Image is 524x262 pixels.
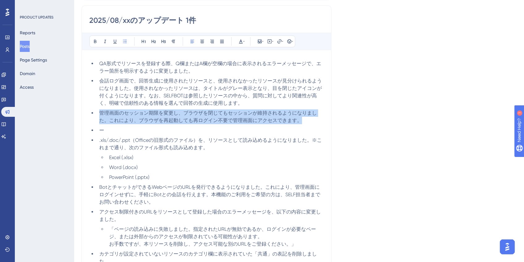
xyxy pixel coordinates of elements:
div: PRODUCT UPDATES [20,15,53,20]
span: .xls/.doc/.ppt（Officeの旧形式のファイル）を、リソースとして読み込めるようになりました。※これまで通り、次のファイル形式も読み込めます。 [99,137,322,150]
span: Excel (.xlsx) [109,154,133,160]
span: Word (.docx) [109,164,138,170]
span: 会話ログ画面で、回答生成に使用されたリソースと、使用されなかったリソースが見分けられるようになりました。使用されなかったリソースは、タイトルがグレー表示となり、目を閉じたアイコンが付くようになり... [99,78,322,106]
span: 「ページの読み込みに失敗しました。指定されたURLが無効であるか、ログインが必要なページ、または外部からのアクセスが制限されている可能性があります。 [109,226,316,239]
span: Need Help? [15,2,39,9]
span: PowerPoint (.pptx) [109,174,149,180]
input: Post Title [89,15,324,25]
button: Page Settings [20,54,47,65]
span: お手数ですが、本リソースを削除し、アクセス可能な別のURLをご登録ください。」 [109,241,296,247]
div: 1 [43,3,45,8]
span: ー [99,127,104,133]
span: 管理画面のセッション期限を変更し、ブラウザを閉じてもセッションが維持されるようになりました。これにより、ブラウザを再起動しても再ログイン不要で管理画面にアクセスできます。 [99,110,317,123]
button: Reports [20,27,35,38]
button: Domain [20,68,35,79]
span: BotとチャットができるWebページのURLを発行できるようになりました。これにより、管理画面にログインせずに、手軽にBotとの会話を行えます。本機能のご利用をご希望の方は、SELF担当者までお... [99,184,320,205]
span: QA形式でリソースを登録する際、Q欄またはA欄が空欄の場合に表示されるエラーメッセージで、エラー箇所を明示するように変更しました。 [99,61,321,74]
iframe: UserGuiding AI Assistant Launcher [498,238,517,256]
button: Posts [20,41,30,52]
span: アクセス制限付きのURLをリソースとして登録した場合のエラーメッセージを、以下の内容に変更しました。 [99,209,321,222]
button: Access [20,82,34,93]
